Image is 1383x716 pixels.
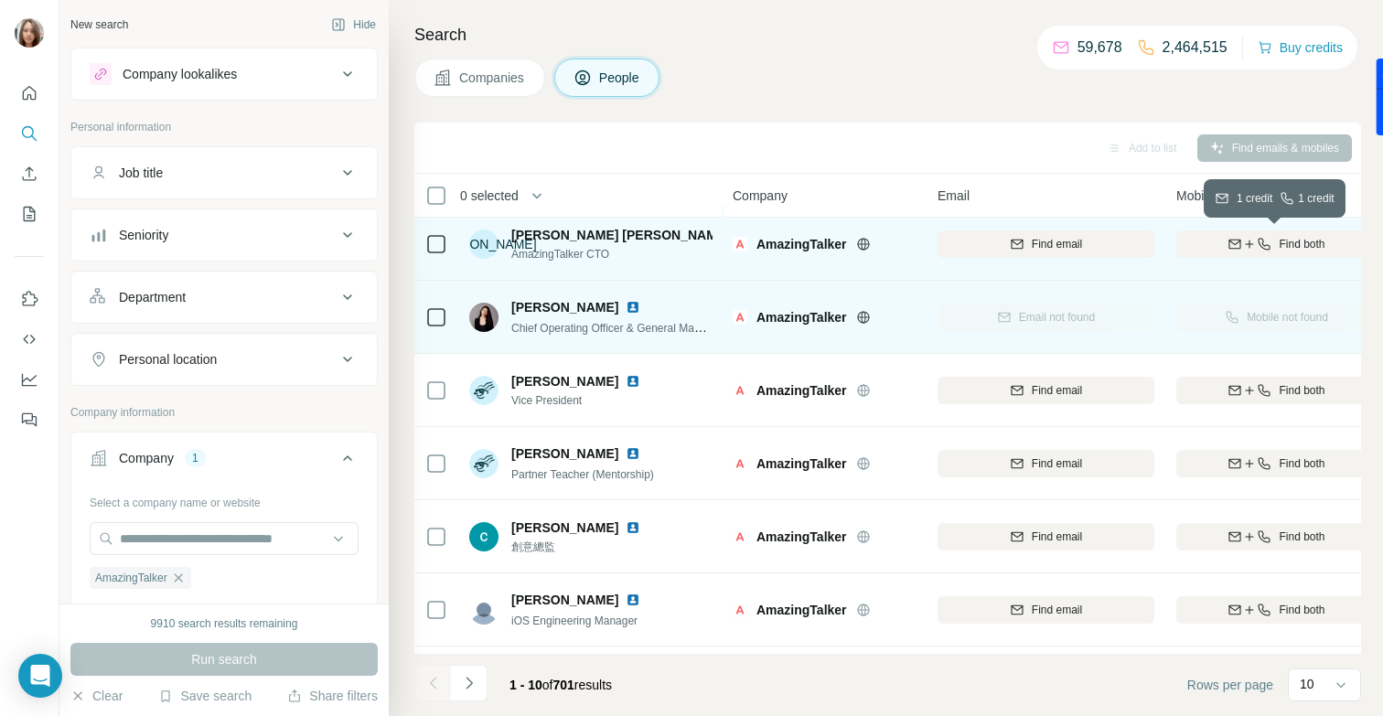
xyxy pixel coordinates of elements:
[15,198,44,230] button: My lists
[287,687,378,705] button: Share filters
[1176,450,1377,477] button: Find both
[756,454,847,473] span: AmazingTalker
[1032,602,1082,618] span: Find email
[70,404,378,421] p: Company information
[938,187,970,205] span: Email
[1176,523,1377,550] button: Find both
[1032,382,1082,399] span: Find email
[938,523,1154,550] button: Find email
[1176,187,1214,205] span: Mobile
[511,298,618,316] span: [PERSON_NAME]
[1032,529,1082,545] span: Find email
[509,678,612,692] span: results
[469,376,499,405] img: Avatar
[511,392,662,409] span: Vice President
[15,403,44,436] button: Feedback
[733,529,747,544] img: Logo of AmazingTalker
[71,213,377,257] button: Seniority
[1032,455,1082,472] span: Find email
[451,665,488,701] button: Navigate to next page
[756,235,847,253] span: AmazingTalker
[71,151,377,195] button: Job title
[90,602,152,618] button: Clear all
[511,246,713,262] span: AmazingTalker CTO
[626,520,640,535] img: LinkedIn logo
[15,18,44,48] img: Avatar
[938,377,1154,404] button: Find email
[95,570,167,586] span: AmazingTalker
[733,237,747,251] img: Logo of AmazingTalker
[626,300,640,315] img: LinkedIn logo
[18,654,62,698] div: Open Intercom Messenger
[511,468,654,481] span: Partner Teacher (Mentorship)
[119,288,186,306] div: Department
[1300,675,1314,693] p: 10
[511,591,618,609] span: [PERSON_NAME]
[71,337,377,381] button: Personal location
[733,383,747,398] img: Logo of AmazingTalker
[626,374,640,389] img: LinkedIn logo
[511,518,618,537] span: [PERSON_NAME]
[71,436,377,487] button: Company1
[158,687,252,705] button: Save search
[460,187,519,205] span: 0 selected
[469,449,499,478] img: Avatar
[1163,37,1228,59] p: 2,464,515
[15,77,44,110] button: Quick start
[119,350,217,369] div: Personal location
[318,11,389,38] button: Hide
[511,372,618,390] span: [PERSON_NAME]
[1279,529,1324,545] span: Find both
[756,381,847,400] span: AmazingTalker
[1279,455,1324,472] span: Find both
[509,678,542,692] span: 1 - 10
[626,593,640,607] img: LinkedIn logo
[938,450,1154,477] button: Find email
[1176,377,1377,404] button: Find both
[469,303,499,332] img: Avatar
[938,230,1154,258] button: Find email
[733,187,788,205] span: Company
[15,323,44,356] button: Use Surfe API
[1032,236,1082,252] span: Find email
[542,678,553,692] span: of
[553,678,574,692] span: 701
[123,65,237,83] div: Company lookalikes
[15,117,44,150] button: Search
[70,16,128,33] div: New search
[70,119,378,135] p: Personal information
[511,226,730,244] span: [PERSON_NAME] [PERSON_NAME]
[756,528,847,546] span: AmazingTalker
[733,456,747,471] img: Logo of AmazingTalker
[185,450,206,466] div: 1
[1279,236,1324,252] span: Find both
[71,52,377,96] button: Company lookalikes
[599,69,641,87] span: People
[469,522,499,551] img: Avatar
[511,320,852,335] span: Chief Operating Officer & General Manager of [GEOGRAPHIC_DATA]
[1176,230,1377,258] button: Find both
[1077,37,1122,59] p: 59,678
[733,310,747,325] img: Logo of AmazingTalker
[756,308,847,326] span: AmazingTalker
[469,230,499,259] div: [PERSON_NAME]
[756,601,847,619] span: AmazingTalker
[511,614,638,627] span: iOS Engineering Manager
[1279,382,1324,399] span: Find both
[938,596,1154,624] button: Find email
[1279,602,1324,618] span: Find both
[414,22,1361,48] h4: Search
[15,283,44,315] button: Use Surfe on LinkedIn
[459,69,526,87] span: Companies
[1187,676,1273,694] span: Rows per page
[15,157,44,190] button: Enrich CSV
[119,164,163,182] div: Job title
[469,595,499,625] img: Avatar
[15,363,44,396] button: Dashboard
[119,449,174,467] div: Company
[119,226,168,244] div: Seniority
[71,275,377,319] button: Department
[511,444,618,463] span: [PERSON_NAME]
[733,603,747,617] img: Logo of AmazingTalker
[626,446,640,461] img: LinkedIn logo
